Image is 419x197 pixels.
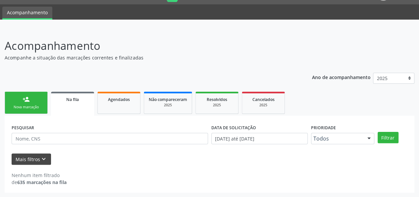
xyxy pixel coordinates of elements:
a: Acompanhamento [2,7,52,20]
div: 2025 [149,103,187,108]
div: Nenhum item filtrado [12,172,67,179]
div: person_add [23,96,30,103]
input: Nome, CNS [12,133,208,144]
p: Ano de acompanhamento [312,73,371,81]
i: keyboard_arrow_down [40,155,47,163]
input: Selecione um intervalo [211,133,308,144]
div: 2025 [200,103,234,108]
div: de [12,179,67,186]
label: DATA DE SOLICITAÇÃO [211,123,256,133]
p: Acompanhamento [5,38,291,54]
label: Prioridade [311,123,336,133]
button: Filtrar [378,132,398,143]
strong: 635 marcações na fila [17,179,67,185]
div: 2025 [247,103,280,108]
label: PESQUISAR [12,123,34,133]
span: Resolvidos [207,97,227,102]
span: Não compareceram [149,97,187,102]
p: Acompanhe a situação das marcações correntes e finalizadas [5,54,291,61]
button: Mais filtroskeyboard_arrow_down [12,153,51,165]
span: Na fila [66,97,79,102]
div: Nova marcação [10,105,43,110]
span: Todos [313,135,361,142]
span: Agendados [108,97,130,102]
span: Cancelados [252,97,275,102]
